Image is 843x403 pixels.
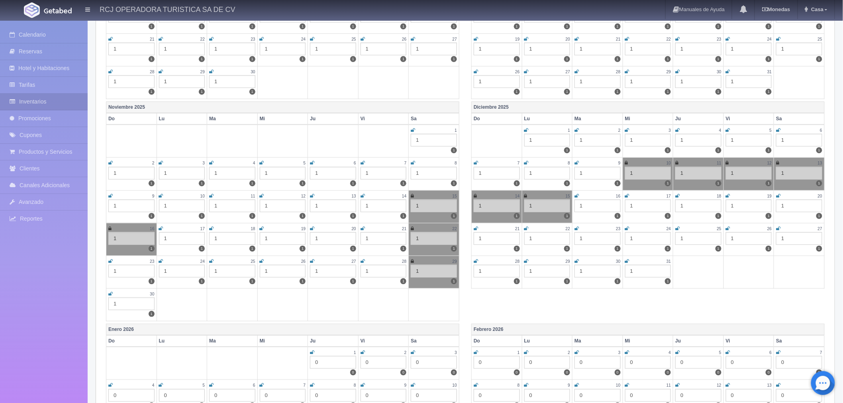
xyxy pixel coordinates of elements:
label: 1 [451,278,457,284]
div: 1 [474,43,520,55]
label: 1 [615,89,621,95]
div: 1 [260,232,306,245]
div: 1 [361,265,407,278]
th: Ma [572,113,623,125]
span: Casa [809,6,823,12]
label: 1 [249,180,255,186]
small: 12 [301,194,306,198]
div: 0 [108,389,155,402]
small: 24 [301,37,306,41]
small: 22 [667,37,671,41]
th: Ma [207,113,258,125]
div: 1 [776,43,822,55]
th: Lu [522,113,572,125]
small: 25 [351,37,356,41]
label: 0 [816,370,822,376]
div: 1 [260,43,306,55]
label: 1 [716,147,721,153]
label: 1 [564,278,570,284]
small: 7 [518,161,520,165]
div: 1 [776,232,822,245]
div: 1 [209,200,255,212]
div: 1 [108,43,155,55]
div: 1 [159,200,205,212]
div: 1 [776,200,822,212]
small: 14 [402,194,406,198]
label: 0 [350,370,356,376]
label: 1 [615,246,621,252]
img: Getabed [24,2,40,18]
small: 25 [818,37,822,41]
div: 1 [108,167,155,180]
label: 1 [514,23,520,29]
label: 1 [300,278,306,284]
th: Noviembre 2025 [106,102,459,113]
div: 0 [675,389,721,402]
label: 1 [350,246,356,252]
div: 1 [574,232,621,245]
div: 1 [159,265,205,278]
small: 29 [200,70,205,74]
div: 1 [260,167,306,180]
div: 1 [108,265,155,278]
small: 14 [515,194,520,198]
th: Sa [409,113,459,125]
label: 1 [400,246,406,252]
label: 1 [564,213,570,219]
label: 1 [665,180,671,186]
div: 0 [209,389,255,402]
div: 1 [411,43,457,55]
img: Getabed [44,8,72,14]
label: 1 [300,23,306,29]
div: 1 [776,167,822,180]
small: 11 [251,194,255,198]
label: 1 [149,311,155,317]
label: 1 [400,180,406,186]
small: 20 [818,194,822,198]
div: 1 [474,167,520,180]
label: 1 [149,246,155,252]
div: 1 [209,167,255,180]
small: 10 [667,161,671,165]
div: 1 [625,75,671,88]
div: 1 [159,232,205,245]
div: 1 [108,232,155,245]
label: 1 [665,213,671,219]
small: 19 [301,227,306,231]
small: 17 [667,194,671,198]
small: 12 [767,161,772,165]
div: 1 [524,75,570,88]
div: 0 [524,356,570,369]
div: 1 [524,200,570,212]
label: 1 [514,56,520,62]
label: 1 [514,89,520,95]
label: 1 [716,56,721,62]
label: 1 [816,213,822,219]
label: 1 [249,89,255,95]
div: 1 [260,265,306,278]
th: Vi [723,113,774,125]
div: 0 [675,356,721,369]
div: 0 [361,389,407,402]
label: 1 [816,147,822,153]
div: 1 [209,43,255,55]
div: 1 [574,265,621,278]
label: 1 [350,213,356,219]
label: 0 [615,370,621,376]
small: 4 [719,128,721,133]
div: 1 [260,200,306,212]
div: 1 [209,75,255,88]
div: 0 [260,389,306,402]
label: 1 [199,246,205,252]
div: 0 [574,356,621,369]
label: 1 [350,180,356,186]
label: 1 [451,180,457,186]
div: 1 [411,167,457,180]
div: 1 [361,200,407,212]
div: 1 [108,75,155,88]
label: 1 [816,23,822,29]
label: 1 [564,56,570,62]
small: 26 [515,70,520,74]
label: 1 [615,23,621,29]
label: 1 [766,213,772,219]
